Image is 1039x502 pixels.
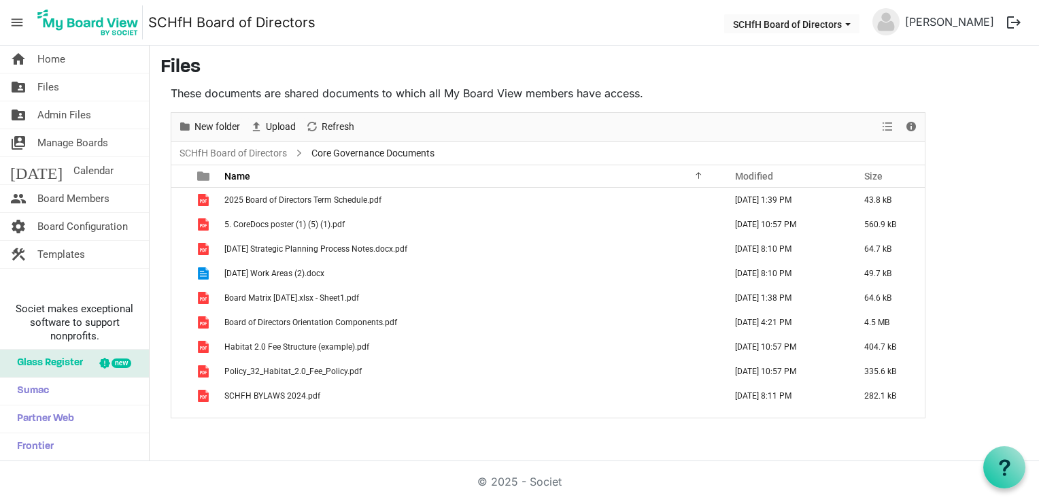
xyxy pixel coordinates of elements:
td: is template cell column header type [189,335,220,359]
span: Board Matrix [DATE].xlsx - Sheet1.pdf [224,293,359,303]
span: Admin Files [37,101,91,129]
span: [DATE] Strategic Planning Process Notes.docx.pdf [224,244,407,254]
div: New folder [173,113,245,141]
div: Details [900,113,923,141]
td: checkbox [171,212,189,237]
td: checkbox [171,359,189,384]
span: New folder [193,118,241,135]
div: Refresh [301,113,359,141]
span: Policy_32_Habitat_2.0_Fee_Policy.pdf [224,367,362,376]
td: is template cell column header type [189,286,220,310]
td: is template cell column header type [189,188,220,212]
span: Refresh [320,118,356,135]
td: Policy_32_Habitat_2.0_Fee_Policy.pdf is template cell column header Name [220,359,721,384]
span: Modified [735,171,773,182]
span: [DATE] [10,157,63,184]
span: Sumac [10,378,49,405]
img: no-profile-picture.svg [872,8,900,35]
td: 282.1 kB is template cell column header Size [850,384,925,408]
td: checkbox [171,310,189,335]
td: checkbox [171,237,189,261]
span: folder_shared [10,73,27,101]
span: SCHFH BYLAWS 2024.pdf [224,391,320,401]
span: Files [37,73,59,101]
td: 5. CoreDocs poster (1) (5) (1).pdf is template cell column header Name [220,212,721,237]
button: Refresh [303,118,357,135]
button: Details [902,118,921,135]
td: checkbox [171,335,189,359]
td: checkbox [171,286,189,310]
span: Size [864,171,883,182]
a: © 2025 - Societ [477,475,562,488]
span: Board of Directors Orientation Components.pdf [224,318,397,327]
span: folder_shared [10,101,27,129]
td: June 13, 2025 4:21 PM column header Modified [721,310,850,335]
span: home [10,46,27,73]
span: Name [224,171,250,182]
td: 560.9 kB is template cell column header Size [850,212,925,237]
td: is template cell column header type [189,310,220,335]
td: September 05, 2025 1:39 PM column header Modified [721,188,850,212]
td: 6.19.24 Strategic Planning Process Notes.docx.pdf is template cell column header Name [220,237,721,261]
span: Habitat 2.0 Fee Structure (example).pdf [224,342,369,352]
span: Glass Register [10,350,83,377]
td: January 20, 2025 8:11 PM column header Modified [721,384,850,408]
td: is template cell column header type [189,261,220,286]
td: September 05, 2025 1:38 PM column header Modified [721,286,850,310]
td: 2025 Board of Directors Term Schedule.pdf is template cell column header Name [220,188,721,212]
span: Manage Boards [37,129,108,156]
button: View dropdownbutton [879,118,896,135]
td: 404.7 kB is template cell column header Size [850,335,925,359]
p: These documents are shared documents to which all My Board View members have access. [171,85,925,101]
div: new [112,358,131,368]
span: Frontier [10,433,54,461]
span: people [10,185,27,212]
span: Templates [37,241,85,268]
button: SCHfH Board of Directors dropdownbutton [724,14,859,33]
td: 43.8 kB is template cell column header Size [850,188,925,212]
td: 64.7 kB is template cell column header Size [850,237,925,261]
button: logout [1000,8,1028,37]
span: 2025 Board of Directors Term Schedule.pdf [224,195,381,205]
td: is template cell column header type [189,359,220,384]
td: checkbox [171,261,189,286]
td: 49.7 kB is template cell column header Size [850,261,925,286]
span: Board Configuration [37,213,128,240]
button: Upload [248,118,299,135]
td: Board Matrix June 2025.xlsx - Sheet1.pdf is template cell column header Name [220,286,721,310]
img: My Board View Logo [33,5,143,39]
span: Societ makes exceptional software to support nonprofits. [6,302,143,343]
td: 335.6 kB is template cell column header Size [850,359,925,384]
td: January 20, 2025 8:10 PM column header Modified [721,261,850,286]
td: January 20, 2025 8:10 PM column header Modified [721,237,850,261]
td: is template cell column header type [189,212,220,237]
a: SCHfH Board of Directors [177,145,290,162]
span: Calendar [73,157,114,184]
td: Habitat 2.0 Fee Structure (example).pdf is template cell column header Name [220,335,721,359]
td: 64.6 kB is template cell column header Size [850,286,925,310]
td: October 07, 2024 10:57 PM column header Modified [721,212,850,237]
a: My Board View Logo [33,5,148,39]
span: Partner Web [10,405,74,433]
td: October 07, 2024 10:57 PM column header Modified [721,335,850,359]
td: 4.5 MB is template cell column header Size [850,310,925,335]
td: Board of Directors Orientation Components.pdf is template cell column header Name [220,310,721,335]
span: [DATE] Work Areas (2).docx [224,269,324,278]
td: is template cell column header type [189,237,220,261]
span: Home [37,46,65,73]
span: settings [10,213,27,240]
div: View [876,113,900,141]
td: checkbox [171,188,189,212]
td: SCHFH BYLAWS 2024.pdf is template cell column header Name [220,384,721,408]
a: [PERSON_NAME] [900,8,1000,35]
td: checkbox [171,384,189,408]
td: October 07, 2024 10:57 PM column header Modified [721,359,850,384]
span: Upload [265,118,297,135]
span: Board Members [37,185,109,212]
span: 5. CoreDocs poster (1) (5) (1).pdf [224,220,345,229]
span: Core Governance Documents [309,145,437,162]
button: New folder [176,118,243,135]
td: 6.19.24 Work Areas (2).docx is template cell column header Name [220,261,721,286]
h3: Files [160,56,1028,80]
div: Upload [245,113,301,141]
